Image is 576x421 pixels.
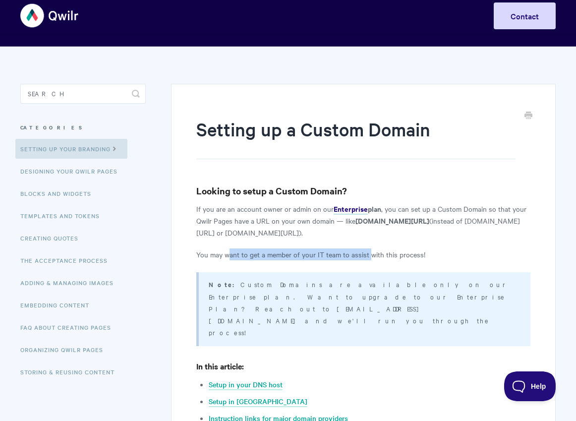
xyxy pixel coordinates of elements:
[20,317,118,337] a: FAQ About Creating Pages
[368,203,381,214] strong: plan
[504,371,556,401] iframe: Toggle Customer Support
[196,248,530,260] p: You may want to get a member of your IT team to assist with this process!
[20,161,125,181] a: Designing Your Qwilr Pages
[20,84,146,104] input: Search
[209,278,518,338] p: Custom Domains are available only on our Enterprise plan. Want to upgrade to our Enterprise Plan?...
[209,396,307,407] a: Setup in [GEOGRAPHIC_DATA]
[209,379,283,390] a: Setup in your DNS host
[334,203,368,214] strong: Enterprise
[196,117,516,159] h1: Setting up a Custom Domain
[334,204,368,215] a: Enterprise
[20,183,99,203] a: Blocks and Widgets
[196,184,530,198] h3: Looking to setup a Custom Domain?
[20,228,86,248] a: Creating Quotes
[15,139,127,159] a: Setting up your Branding
[524,111,532,121] a: Print this Article
[20,362,122,382] a: Storing & Reusing Content
[20,119,146,136] h3: Categories
[196,361,244,371] strong: In this article:
[20,250,115,270] a: The Acceptance Process
[20,295,97,315] a: Embedding Content
[494,2,556,29] a: Contact
[20,206,107,226] a: Templates and Tokens
[209,280,240,289] strong: Note:
[20,273,121,293] a: Adding & Managing Images
[196,203,530,239] p: If you are an account owner or admin on our , you can set up a Custom Domain so that your Qwilr P...
[20,340,111,360] a: Organizing Qwilr Pages
[355,215,429,226] strong: [DOMAIN_NAME][URL]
